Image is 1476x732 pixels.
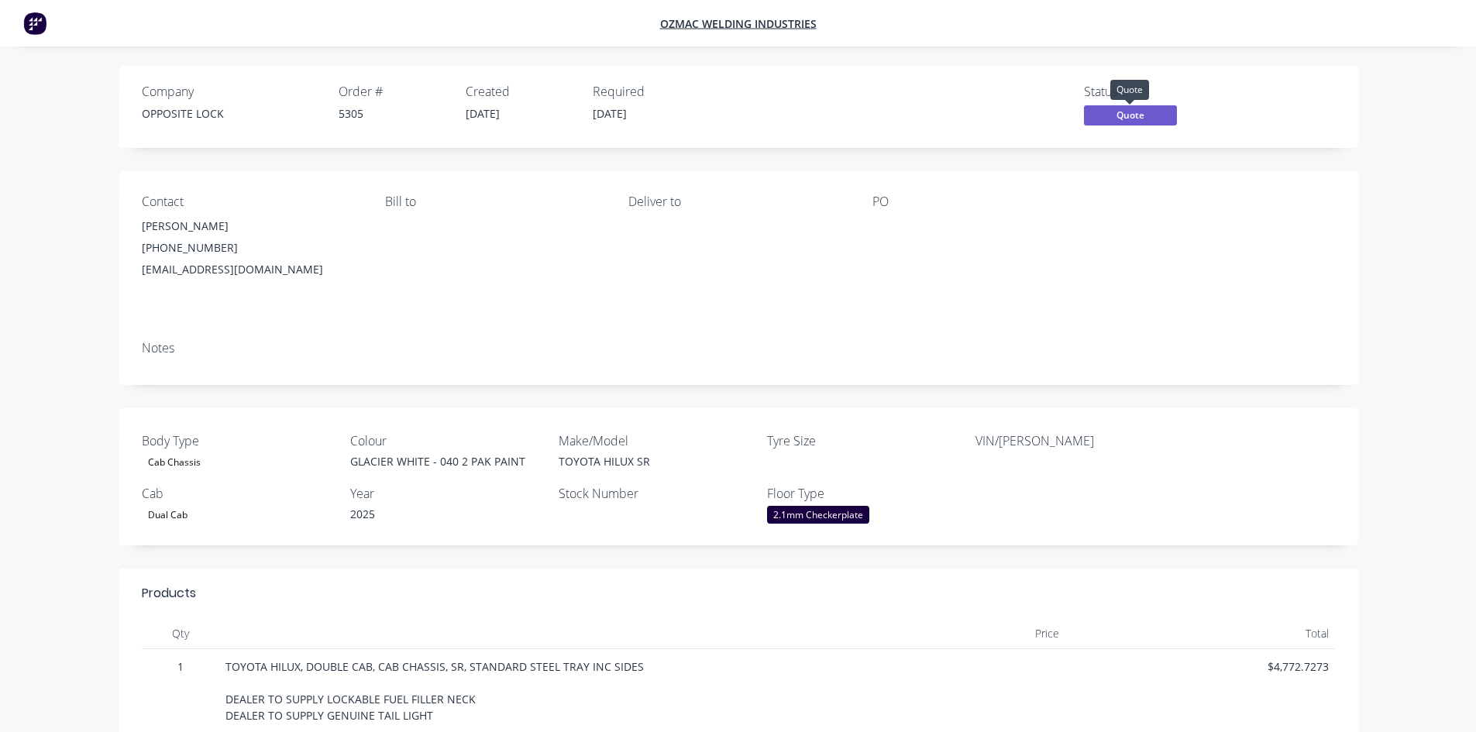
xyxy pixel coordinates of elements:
[225,659,647,723] span: TOYOTA HILUX, DOUBLE CAB, CAB CHASSIS, SR, STANDARD STEEL TRAY INC SIDES DEALER TO SUPPLY LOCKABL...
[142,259,360,280] div: [EMAIL_ADDRESS][DOMAIN_NAME]
[142,237,360,259] div: [PHONE_NUMBER]
[559,484,752,503] label: Stock Number
[23,12,46,35] img: Factory
[142,194,360,209] div: Contact
[350,484,544,522] div: 2025
[339,84,447,99] div: Order #
[1110,80,1149,100] div: Quote
[628,194,847,209] div: Deliver to
[142,453,207,471] div: Cab Chassis
[142,341,1335,356] div: Notes
[466,84,574,99] div: Created
[559,431,752,450] label: Make/Model
[142,584,196,603] div: Products
[142,484,335,503] label: Cab
[593,84,701,99] div: Required
[660,16,817,31] a: Ozmac Welding Industries
[142,215,360,280] div: [PERSON_NAME][PHONE_NUMBER][EMAIL_ADDRESS][DOMAIN_NAME]
[350,484,544,503] label: Year
[339,105,447,122] div: 5305
[1072,658,1329,675] span: $4,772.7273
[142,506,194,524] div: Dual Cab
[767,431,961,450] label: Tyre Size
[767,506,869,524] div: 2.1mm Checkerplate
[142,215,360,237] div: [PERSON_NAME]
[385,194,604,209] div: Bill to
[142,84,320,99] div: Company
[350,431,544,450] label: Colour
[350,431,544,469] div: GLACIER WHITE - 040 2 PAK PAINT
[593,106,627,121] span: [DATE]
[142,618,219,649] div: Qty
[142,105,320,122] div: OPPOSITE LOCK
[1065,618,1335,649] div: Total
[975,431,1169,450] label: VIN/[PERSON_NAME]
[767,484,961,503] label: Floor Type
[796,618,1066,649] div: Price
[1084,105,1177,125] span: Quote
[148,658,213,675] span: 1
[466,106,500,121] span: [DATE]
[559,431,752,469] div: TOYOTA HILUX SR
[1084,84,1200,99] div: Status
[142,431,335,450] label: Body Type
[872,194,1091,209] div: PO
